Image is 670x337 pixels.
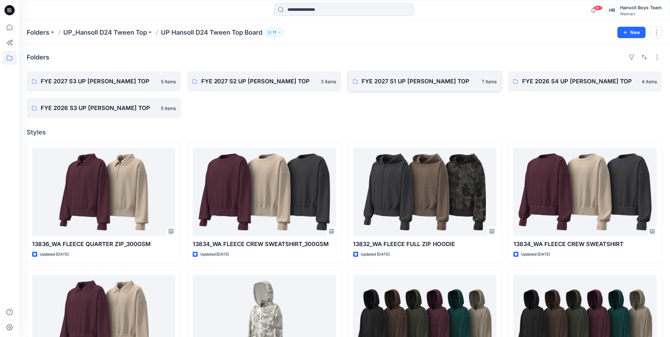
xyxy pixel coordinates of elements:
a: UP_Hansoll D24 Tween Top [63,28,147,37]
p: 4 items [642,78,657,85]
p: FYE 2027 S2 UP [PERSON_NAME] TOP [201,77,317,86]
p: FYE 2026 S3 UP [PERSON_NAME] TOP [41,104,157,113]
span: 99+ [593,5,603,10]
p: 13832_WA FLEECE FULL ZIP HOODIE [353,240,497,249]
a: FYE 2026 S3 UP [PERSON_NAME] TOP5 items [27,98,181,118]
p: 5 items [161,105,176,112]
p: Updated [DATE] [361,251,390,258]
p: FYE 2027 S1 UP [PERSON_NAME] TOP [362,77,478,86]
p: Updated [DATE] [200,251,229,258]
button: 11 [265,28,284,37]
a: Folders [27,28,49,37]
p: 11 [273,29,276,36]
div: Walmart [620,11,662,16]
div: Hansoll Boys Team [620,4,662,11]
h4: Styles [27,128,662,136]
p: 13834_WA FLEECE CREW SWEATSHIRT [514,240,657,249]
p: Updated [DATE] [40,251,69,258]
p: 13834_WA FLEECE CREW SWEATSHIRT_300GSM [193,240,336,249]
a: 13836_WA FLEECE QUARTER ZIP_300GSM [32,148,176,236]
a: 13832_WA FLEECE FULL ZIP HOODIE [353,148,497,236]
p: FYE 2026 S4 UP [PERSON_NAME] TOP [522,77,638,86]
button: New [618,27,646,38]
p: FYE 2027 S3 UP [PERSON_NAME] TOP [41,77,157,86]
a: FYE 2027 S2 UP [PERSON_NAME] TOP3 items [187,71,342,92]
p: 13836_WA FLEECE QUARTER ZIP_300GSM [32,240,176,249]
p: 5 items [161,78,176,85]
a: FYE 2026 S4 UP [PERSON_NAME] TOP4 items [508,71,662,92]
a: 13834_WA FLEECE CREW SWEATSHIRT [514,148,657,236]
p: 7 items [482,78,497,85]
h4: Folders [27,53,49,61]
a: FYE 2027 S3 UP [PERSON_NAME] TOP5 items [27,71,181,92]
a: 13834_WA FLEECE CREW SWEATSHIRT_300GSM [193,148,336,236]
p: Updated [DATE] [521,251,550,258]
div: HB [606,4,618,16]
p: 3 items [321,78,336,85]
a: FYE 2027 S1 UP [PERSON_NAME] TOP7 items [348,71,502,92]
p: UP Hansoll D24 Tween Top Board [161,28,262,37]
